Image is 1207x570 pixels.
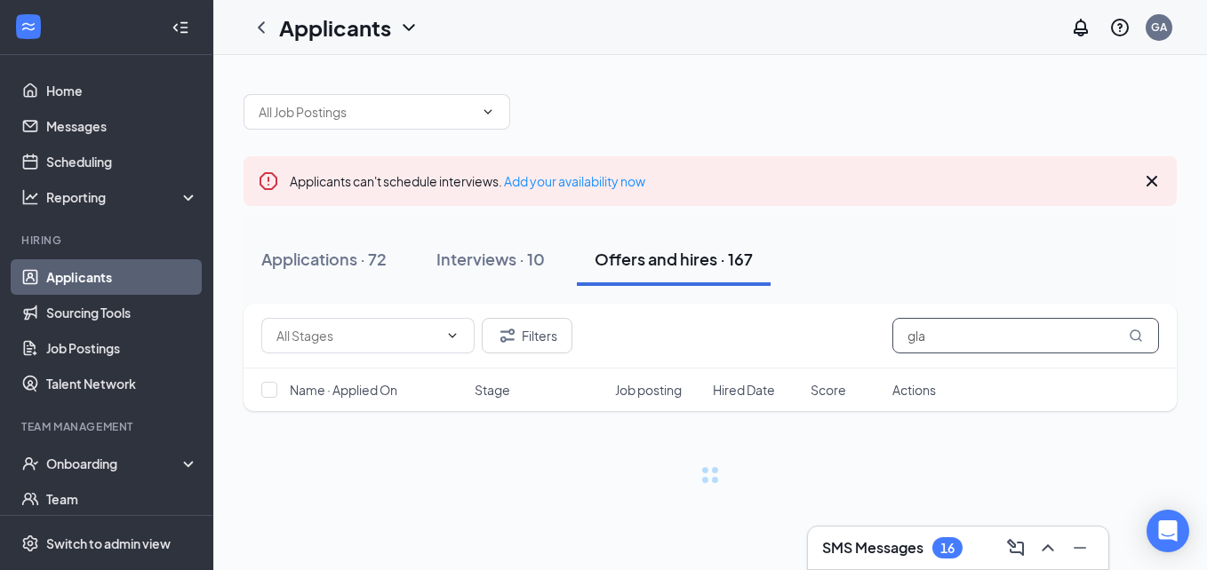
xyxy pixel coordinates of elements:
[20,18,37,36] svg: WorkstreamLogo
[1070,17,1091,38] svg: Notifications
[1037,537,1059,558] svg: ChevronUp
[251,17,272,38] svg: ChevronLeft
[21,534,39,552] svg: Settings
[1147,510,1189,552] div: Open Intercom Messenger
[445,329,460,343] svg: ChevronDown
[21,419,195,434] div: Team Management
[595,248,753,270] div: Offers and hires · 167
[261,248,387,270] div: Applications · 72
[482,318,572,353] button: Filter Filters
[46,259,198,295] a: Applicants
[811,381,846,399] span: Score
[279,12,391,43] h1: Applicants
[290,381,397,399] span: Name · Applied On
[46,481,198,517] a: Team
[276,326,438,345] input: All Stages
[398,17,420,38] svg: ChevronDown
[481,105,495,119] svg: ChevronDown
[21,188,39,206] svg: Analysis
[46,108,198,144] a: Messages
[259,102,474,122] input: All Job Postings
[892,318,1159,353] input: Search in offers and hires
[46,330,198,366] a: Job Postings
[258,170,279,192] svg: Error
[1151,20,1167,35] div: GA
[290,173,645,189] span: Applicants can't schedule interviews.
[46,534,171,552] div: Switch to admin view
[1141,170,1163,192] svg: Cross
[46,144,198,179] a: Scheduling
[940,541,955,556] div: 16
[497,325,518,346] svg: Filter
[504,173,645,189] a: Add your availability now
[892,381,936,399] span: Actions
[615,381,682,399] span: Job posting
[475,381,510,399] span: Stage
[1002,534,1030,562] button: ComposeMessage
[1069,537,1091,558] svg: Minimize
[46,455,183,472] div: Onboarding
[46,295,198,330] a: Sourcing Tools
[46,73,198,108] a: Home
[1066,534,1094,562] button: Minimize
[21,455,39,472] svg: UserCheck
[1109,17,1131,38] svg: QuestionInfo
[46,366,198,401] a: Talent Network
[46,188,199,206] div: Reporting
[822,538,923,558] h3: SMS Messages
[1129,329,1143,343] svg: MagnifyingGlass
[713,381,775,399] span: Hired Date
[1005,537,1027,558] svg: ComposeMessage
[1034,534,1062,562] button: ChevronUp
[436,248,545,270] div: Interviews · 10
[172,19,189,36] svg: Collapse
[21,233,195,248] div: Hiring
